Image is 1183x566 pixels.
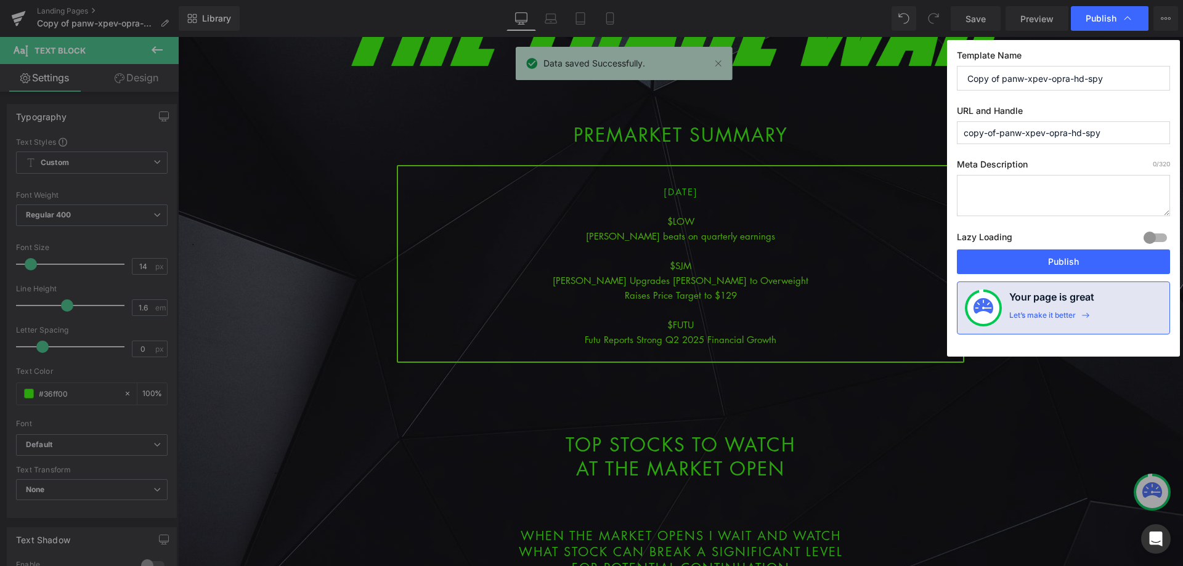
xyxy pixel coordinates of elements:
[220,236,785,251] div: [PERSON_NAME] Upgrades [PERSON_NAME] to Overweight
[220,251,785,265] div: Raises Price Target to $129
[220,280,785,295] div: $FUTU
[220,295,785,310] div: Futu Reports Strong Q2 2025 Financial Growth
[1153,160,1157,168] span: 0
[1009,310,1076,326] div: Let’s make it better
[957,229,1012,249] label: Lazy Loading
[957,50,1170,66] label: Template Name
[1086,13,1116,24] span: Publish
[1141,524,1171,554] div: Open Intercom Messenger
[974,298,993,318] img: onboarding-status.svg
[486,148,520,161] span: [DATE]
[220,221,785,236] div: $SJM
[220,177,785,192] div: $LOW
[220,192,785,206] div: [PERSON_NAME] beats on quarterly earnings
[1153,160,1170,168] span: /320
[957,249,1170,274] button: Publish
[957,105,1170,121] label: URL and Handle
[957,159,1170,175] label: Meta Description
[142,91,863,105] h1: PREMARKET SUMMARY
[1009,289,1094,310] h4: Your page is great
